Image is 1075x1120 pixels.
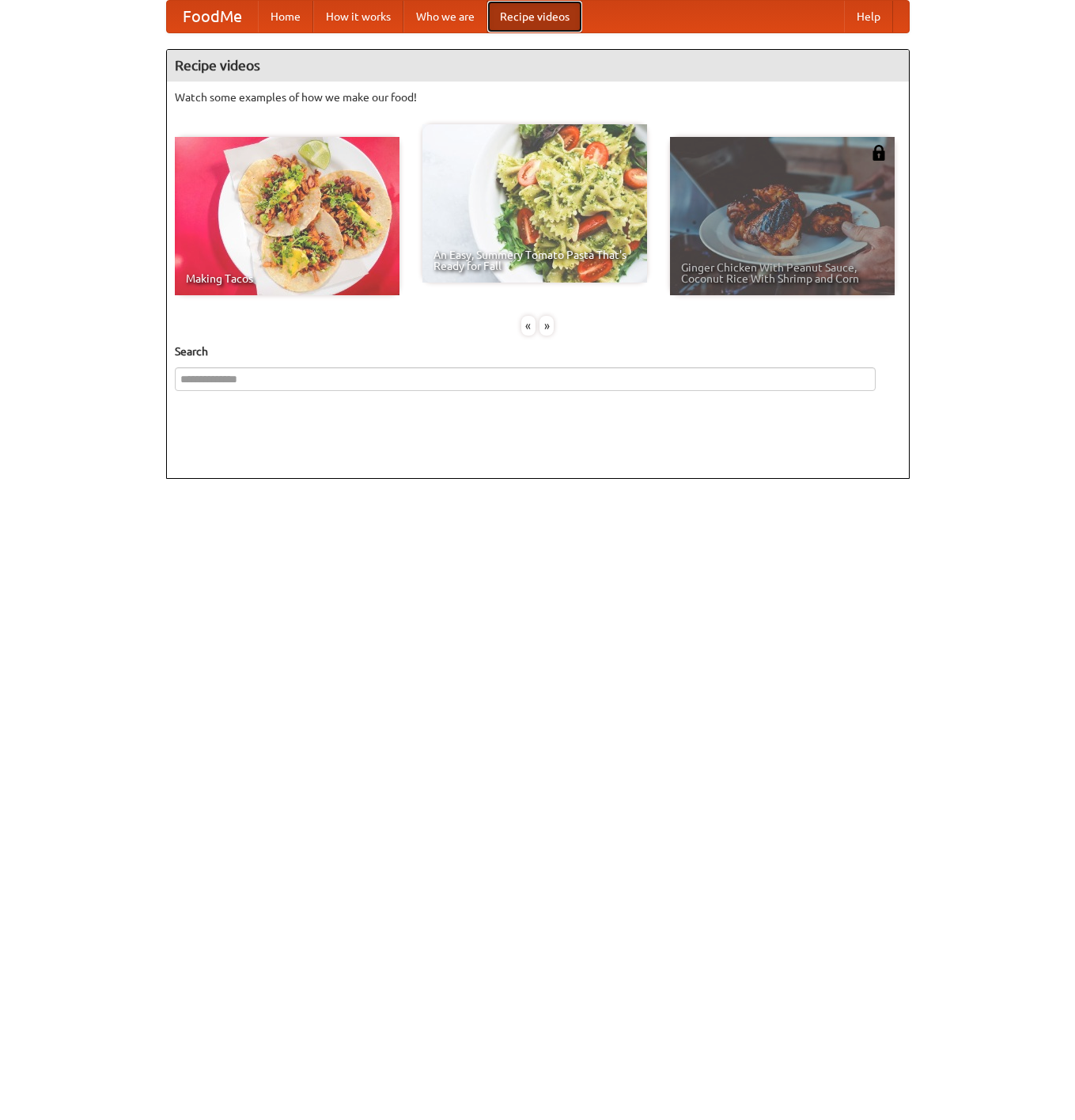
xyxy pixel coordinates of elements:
a: Home [258,1,313,32]
a: FoodMe [167,1,258,32]
a: Help [844,1,893,32]
a: Recipe videos [487,1,582,32]
a: How it works [313,1,403,32]
a: Making Tacos [175,137,399,295]
p: Watch some examples of how we make our food! [175,89,901,105]
h4: Recipe videos [167,50,909,82]
div: » [539,316,554,336]
div: « [521,316,536,336]
h5: Search [175,344,901,359]
span: An Easy, Summery Tomato Pasta That's Ready for Fall [433,249,636,271]
span: Making Tacos [186,273,388,284]
a: Who we are [403,1,487,32]
a: An Easy, Summery Tomato Pasta That's Ready for Fall [422,124,647,283]
img: 483408.png [871,145,887,161]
